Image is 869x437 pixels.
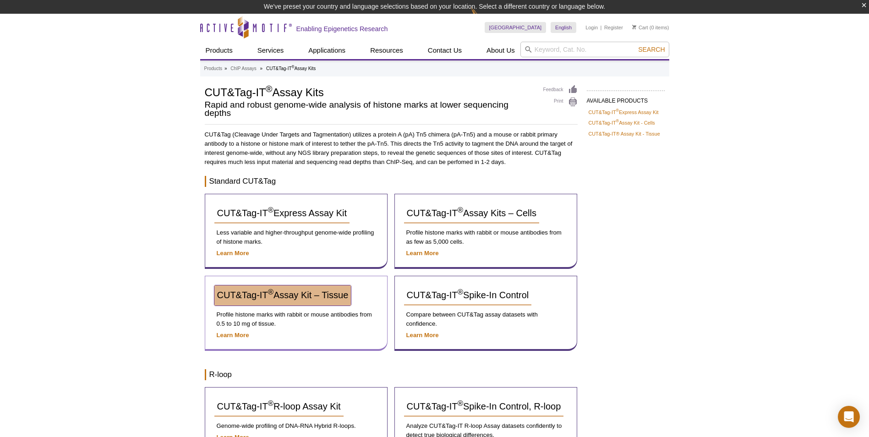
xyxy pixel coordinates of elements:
[838,406,860,428] div: Open Intercom Messenger
[589,108,659,116] a: CUT&Tag-IT®Express Assay Kit
[632,24,648,31] a: Cart
[604,24,623,31] a: Register
[481,42,520,59] a: About Us
[214,285,351,306] a: CUT&Tag-IT®Assay Kit – Tissue
[551,22,576,33] a: English
[406,332,439,339] a: Learn More
[458,399,463,408] sup: ®
[214,397,344,417] a: CUT&Tag-IT®R-loop Assay Kit
[543,97,578,107] a: Print
[638,46,665,53] span: Search
[205,101,534,117] h2: Rapid and robust genome-wide analysis of histone marks at lower sequencing depths
[407,290,529,300] span: CUT&Tag-IT Spike-In Control
[204,65,222,73] a: Products
[616,119,619,124] sup: ®
[458,206,463,215] sup: ®
[404,203,539,224] a: CUT&Tag-IT®Assay Kits – Cells
[407,208,536,218] span: CUT&Tag-IT Assay Kits – Cells
[543,85,578,95] a: Feedback
[365,42,409,59] a: Resources
[214,310,378,328] p: Profile histone marks with rabbit or mouse antibodies from 0.5 to 10 mg of tissue.
[404,310,568,328] p: Compare between CUT&Tag assay datasets with confidence.
[217,208,347,218] span: CUT&Tag-IT Express Assay Kit
[632,25,636,29] img: Your Cart
[601,22,602,33] li: |
[632,22,669,33] li: (0 items)
[616,108,619,113] sup: ®
[268,288,273,297] sup: ®
[214,203,350,224] a: CUT&Tag-IT®Express Assay Kit
[407,401,561,411] span: CUT&Tag-IT Spike-In Control, R-loop
[422,42,467,59] a: Contact Us
[303,42,351,59] a: Applications
[205,176,578,187] h3: Standard CUT&Tag
[205,369,578,380] h3: R-loop
[217,332,249,339] a: Learn More
[230,65,257,73] a: ChIP Assays
[471,7,495,28] img: Change Here
[458,288,463,297] sup: ®
[260,66,263,71] li: »
[268,399,273,408] sup: ®
[266,66,316,71] li: CUT&Tag-IT Assay Kits
[404,397,564,417] a: CUT&Tag-IT®Spike-In Control, R-loop
[252,42,290,59] a: Services
[296,25,388,33] h2: Enabling Epigenetics Research
[224,66,227,71] li: »
[635,45,667,54] button: Search
[205,85,534,98] h1: CUT&Tag-IT Assay Kits
[217,250,249,257] a: Learn More
[217,290,349,300] span: CUT&Tag-IT Assay Kit – Tissue
[404,228,568,246] p: Profile histone marks with rabbit or mouse antibodies from as few as 5,000 cells.
[205,130,578,167] p: CUT&Tag (Cleavage Under Targets and Tagmentation) utilizes a protein A (pA) Tn5 chimera (pA-Tn5) ...
[589,130,660,138] a: CUT&Tag-IT® Assay Kit - Tissue
[214,421,378,431] p: Genome-wide profiling of DNA-RNA Hybrid R-loops.
[200,42,238,59] a: Products
[292,65,295,69] sup: ®
[520,42,669,57] input: Keyword, Cat. No.
[589,119,655,127] a: CUT&Tag-IT®Assay Kit - Cells
[585,24,598,31] a: Login
[266,84,273,94] sup: ®
[404,285,532,306] a: CUT&Tag-IT®Spike-In Control
[587,90,665,107] h2: AVAILABLE PRODUCTS
[217,401,341,411] span: CUT&Tag-IT R-loop Assay Kit
[214,228,378,246] p: Less variable and higher-throughput genome-wide profiling of histone marks.
[485,22,547,33] a: [GEOGRAPHIC_DATA]
[406,250,439,257] a: Learn More
[268,206,273,215] sup: ®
